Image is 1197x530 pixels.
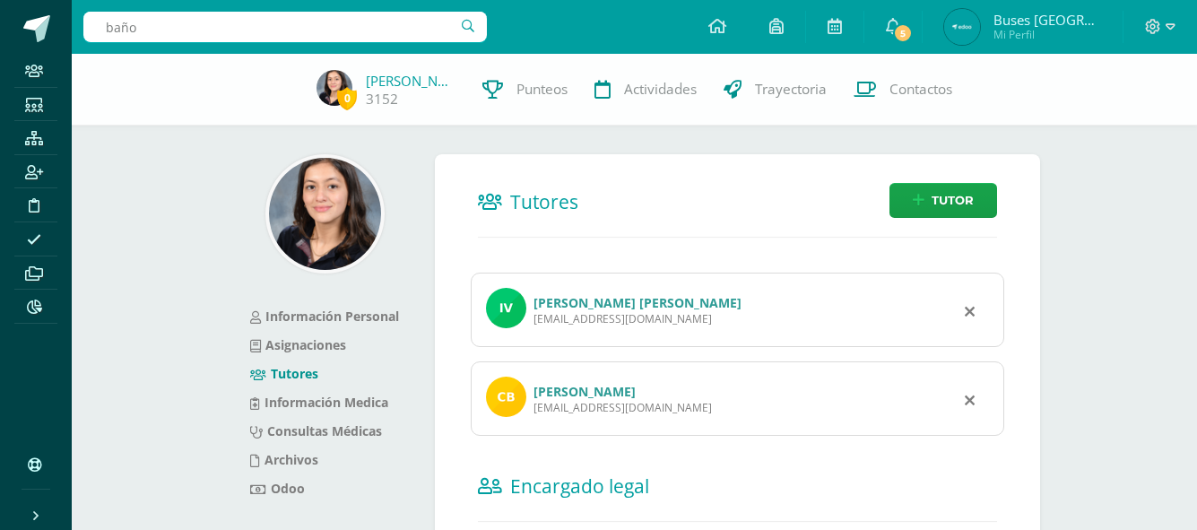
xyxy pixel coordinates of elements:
img: profile image [486,288,526,328]
a: Tutor [889,183,997,218]
a: Contactos [840,54,966,126]
div: Remover [965,388,975,410]
span: Punteos [516,80,568,99]
span: 0 [337,87,357,109]
span: Trayectoria [755,80,827,99]
a: Trayectoria [710,54,840,126]
a: Odoo [250,480,305,497]
a: [PERSON_NAME] [533,383,636,400]
img: fc6c33b0aa045aa3213aba2fdb094e39.png [944,9,980,45]
div: [EMAIL_ADDRESS][DOMAIN_NAME] [533,311,742,326]
span: Encargado legal [510,474,649,499]
div: Remover [965,300,975,321]
span: Tutores [510,189,578,214]
span: 5 [893,23,913,43]
img: e6236efda08c6a5e6189304e4c1ee18b.png [269,158,381,270]
img: 36d93f2f58cc6ba730d290bfffcd9c53.png [317,70,352,106]
span: Mi Perfil [993,27,1101,42]
img: profile image [486,377,526,417]
a: 3152 [366,90,398,109]
a: Información Personal [250,308,399,325]
div: [EMAIL_ADDRESS][DOMAIN_NAME] [533,400,712,415]
a: Punteos [469,54,581,126]
a: [PERSON_NAME] [366,72,455,90]
a: [PERSON_NAME] [PERSON_NAME] [533,294,742,311]
a: Consultas Médicas [250,422,382,439]
a: Asignaciones [250,336,346,353]
span: Contactos [889,80,952,99]
span: Buses [GEOGRAPHIC_DATA] [993,11,1101,29]
span: Actividades [624,80,697,99]
a: Archivos [250,451,318,468]
a: Información Medica [250,394,388,411]
span: Tutor [932,184,974,217]
a: Actividades [581,54,710,126]
a: Tutores [250,365,318,382]
input: Busca un usuario... [83,12,487,42]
